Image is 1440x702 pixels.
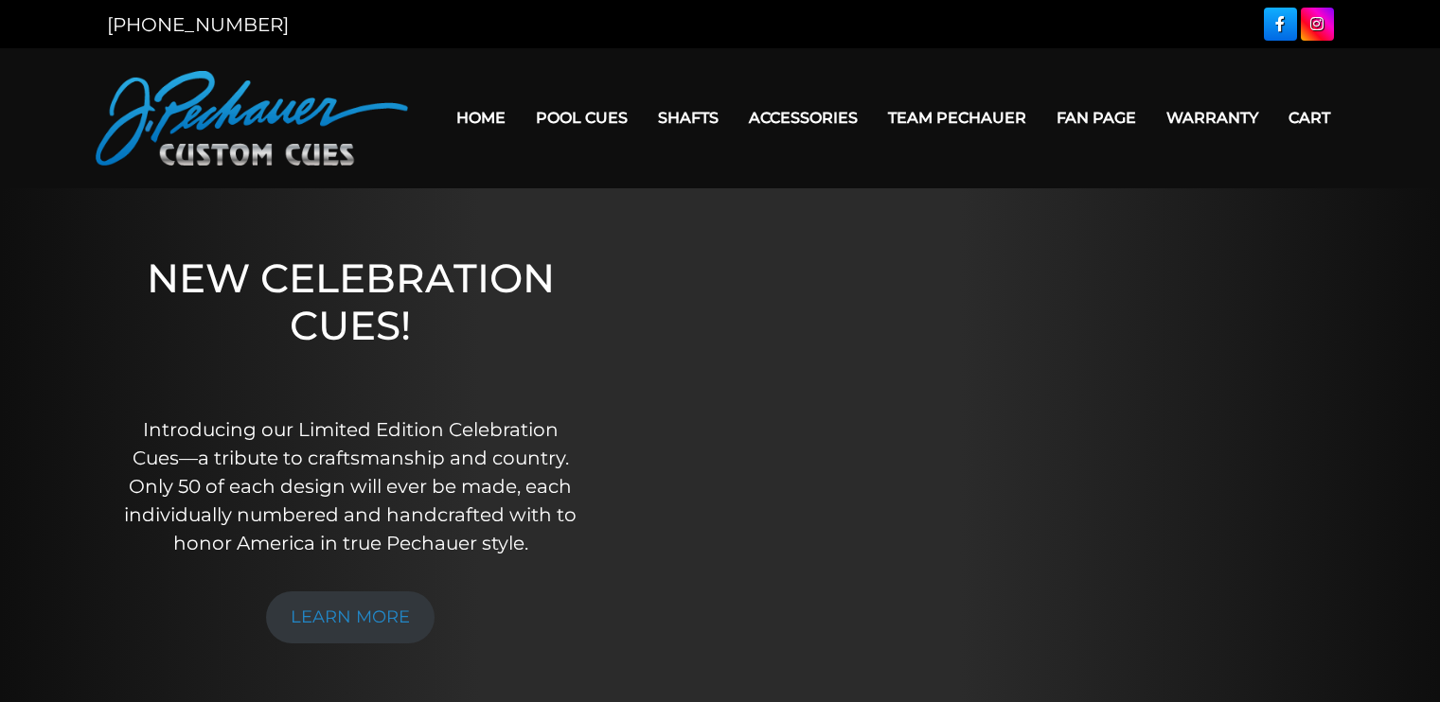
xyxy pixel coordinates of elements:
a: Home [441,94,521,142]
a: LEARN MORE [266,591,435,643]
p: Introducing our Limited Edition Celebration Cues—a tribute to craftsmanship and country. Only 50 ... [117,415,583,557]
a: [PHONE_NUMBER] [107,13,289,36]
a: Fan Page [1041,94,1151,142]
a: Team Pechauer [873,94,1041,142]
a: Shafts [643,94,734,142]
a: Accessories [734,94,873,142]
a: Cart [1273,94,1345,142]
a: Pool Cues [521,94,643,142]
img: Pechauer Custom Cues [96,71,408,166]
h1: NEW CELEBRATION CUES! [117,254,583,390]
a: Warranty [1151,94,1273,142]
